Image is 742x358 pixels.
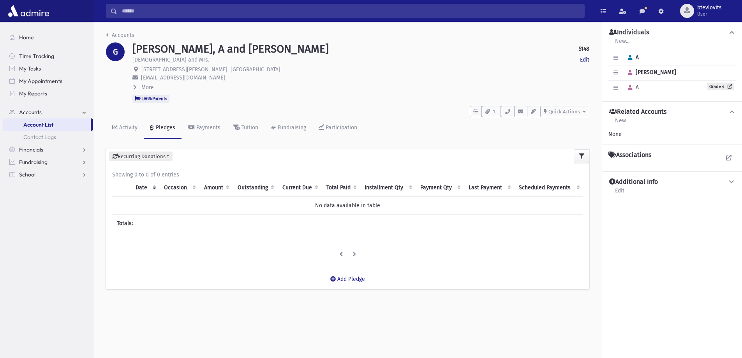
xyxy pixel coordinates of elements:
a: Contact Logs [3,131,93,143]
h4: Related Accounts [609,108,666,116]
span: User [697,11,722,17]
button: Quick Actions [540,106,589,117]
span: FLAGS:Parents [132,95,169,102]
a: Fundraising [264,117,312,139]
th: Amount: activate to sort column ascending [199,179,233,197]
div: Pledges [154,124,175,131]
th: Payment Qty: activate to sort column ascending [416,179,464,197]
span: My Reports [19,90,47,97]
th: Installment Qty: activate to sort column ascending [360,179,415,197]
span: My Appointments [19,78,62,85]
button: 1 [482,106,501,117]
a: Participation [312,117,363,139]
th: Current Due: activate to sort column ascending [277,179,321,197]
span: 1 [491,108,497,115]
span: [GEOGRAPHIC_DATA] [231,66,280,73]
button: More [132,83,155,92]
th: Totals: [112,215,199,233]
button: Related Accounts [608,108,736,116]
a: School [3,168,93,181]
span: Financials [19,146,43,153]
span: A [624,54,639,61]
a: Grade 4 [707,83,734,90]
a: Tuition [227,117,264,139]
h4: Additional Info [609,178,658,186]
a: Financials [3,143,93,156]
a: My Appointments [3,75,93,87]
th: Last Payment: activate to sort column ascending [464,179,514,197]
nav: breadcrumb [106,31,134,42]
span: School [19,171,35,178]
div: G [106,42,125,61]
input: Search [117,4,584,18]
span: [EMAIL_ADDRESS][DOMAIN_NAME] [141,74,225,81]
span: More [141,84,154,91]
span: [PERSON_NAME] [624,69,676,76]
button: Recurring Donations [109,152,173,162]
span: Quick Actions [548,109,580,115]
th: Occasion : activate to sort column ascending [159,179,199,197]
a: New [615,116,626,130]
span: Accounts [19,109,42,116]
a: Time Tracking [3,50,93,62]
th: Scheduled Payments: activate to sort column ascending [514,179,583,197]
div: Showing 0 to 0 of 0 entries [112,171,583,179]
a: Home [3,31,93,44]
span: Contact Logs [23,134,56,141]
button: Individuals [608,28,736,37]
th: Outstanding: activate to sort column ascending [233,179,277,197]
a: Fundraising [3,156,93,168]
strong: 5148 [579,45,589,53]
a: Edit [615,186,625,200]
div: Participation [324,124,357,131]
div: Tuition [240,124,258,131]
a: Activity [106,117,144,139]
span: [STREET_ADDRESS][PERSON_NAME] [141,66,227,73]
a: Add Pledge [324,270,371,289]
div: None [608,130,736,138]
a: Account List [3,118,91,131]
th: Total Paid: activate to sort column ascending [321,179,360,197]
h4: Individuals [609,28,649,37]
span: Fundraising [19,159,48,166]
td: No data available in table [112,197,583,215]
span: My Tasks [19,65,41,72]
a: Edit [580,56,589,64]
span: Time Tracking [19,53,54,60]
span: Home [19,34,34,41]
h1: [PERSON_NAME], A and [PERSON_NAME] [132,42,329,56]
a: Accounts [106,32,134,39]
div: Activity [118,124,137,131]
img: AdmirePro [6,3,51,19]
span: btevlovits [697,5,722,11]
span: Account List [23,121,53,128]
a: Accounts [3,106,93,118]
span: A [624,84,639,91]
button: Additional Info [608,178,736,186]
a: New... [615,37,630,51]
a: My Tasks [3,62,93,75]
a: Payments [182,117,227,139]
div: Fundraising [276,124,306,131]
p: [DEMOGRAPHIC_DATA] and Mrs. [132,56,209,64]
h4: Associations [608,151,651,159]
th: Date: activate to sort column ascending [131,179,159,197]
div: Payments [195,124,220,131]
a: My Reports [3,87,93,100]
a: Pledges [144,117,182,139]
